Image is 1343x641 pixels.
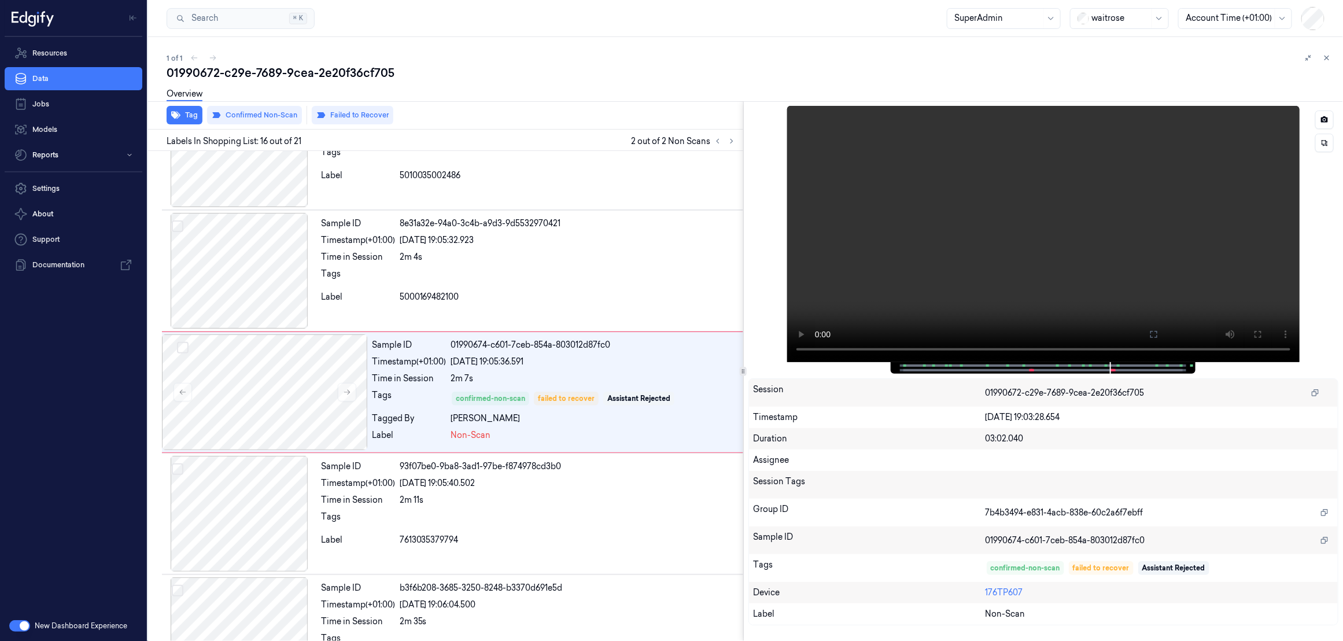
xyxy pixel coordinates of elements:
[1142,563,1205,573] div: Assistant Rejected
[451,429,490,441] span: Non-Scan
[400,218,739,230] div: 8e31a32e-94a0-3c4b-a9d3-9d5532970421
[400,251,739,263] div: 2m 4s
[372,429,446,441] div: Label
[321,616,395,628] div: Time in Session
[372,412,446,425] div: Tagged By
[754,587,986,599] div: Device
[400,234,739,246] div: [DATE] 19:05:32.923
[754,433,986,445] div: Duration
[754,454,1334,466] div: Assignee
[451,373,739,385] div: 2m 7s
[754,384,986,402] div: Session
[321,534,395,546] div: Label
[986,507,1143,519] span: 7b4b3494-e831-4acb-838e-60c2a6f7ebff
[538,393,595,404] div: failed to recover
[321,291,395,303] div: Label
[451,339,739,351] div: 01990674-c601-7ceb-854a-803012d87fc0
[1073,563,1130,573] div: failed to recover
[124,9,142,27] button: Toggle Navigation
[991,563,1060,573] div: confirmed-non-scan
[167,65,1334,81] div: 01990672-c29e-7689-9cea-2e20f36cf705
[5,202,142,226] button: About
[167,135,301,148] span: Labels In Shopping List: 16 out of 21
[172,220,183,232] button: Select row
[607,393,670,404] div: Assistant Rejected
[167,8,315,29] button: Search⌘K
[400,582,739,594] div: b3f6b208-3685-3250-8248-b3370d691e5d
[172,463,183,475] button: Select row
[400,494,739,506] div: 2m 11s
[187,12,218,24] span: Search
[400,170,461,182] span: 5010035002486
[167,88,202,101] a: Overview
[400,616,739,628] div: 2m 35s
[5,228,142,251] a: Support
[321,251,395,263] div: Time in Session
[754,476,986,494] div: Session Tags
[5,177,142,200] a: Settings
[321,268,395,286] div: Tags
[167,53,183,63] span: 1 of 1
[400,291,459,303] span: 5000169482100
[5,42,142,65] a: Resources
[986,535,1145,547] span: 01990674-c601-7ceb-854a-803012d87fc0
[167,106,202,124] button: Tag
[632,134,739,148] span: 2 out of 2 Non Scans
[5,143,142,167] button: Reports
[321,170,395,182] div: Label
[451,356,739,368] div: [DATE] 19:05:36.591
[986,411,1334,423] div: [DATE] 19:03:28.654
[754,608,986,620] div: Label
[372,339,446,351] div: Sample ID
[321,146,395,165] div: Tags
[400,477,739,489] div: [DATE] 19:05:40.502
[986,608,1025,620] span: Non-Scan
[5,253,142,277] a: Documentation
[754,559,986,577] div: Tags
[986,387,1145,399] span: 01990672-c29e-7689-9cea-2e20f36cf705
[400,534,459,546] span: 7613035379794
[400,461,739,473] div: 93f07be0-9ba8-3ad1-97be-f874978cd3b0
[456,393,525,404] div: confirmed-non-scan
[5,67,142,90] a: Data
[207,106,302,124] button: Confirmed Non-Scan
[400,599,739,611] div: [DATE] 19:06:04.500
[172,585,183,596] button: Select row
[451,412,739,425] div: [PERSON_NAME]
[986,587,1023,598] a: 176TP607
[321,511,395,529] div: Tags
[5,93,142,116] a: Jobs
[986,433,1334,445] div: 03:02.040
[754,531,986,550] div: Sample ID
[321,582,395,594] div: Sample ID
[312,106,393,124] button: Failed to Recover
[754,411,986,423] div: Timestamp
[372,373,446,385] div: Time in Session
[177,342,189,353] button: Select row
[754,503,986,522] div: Group ID
[321,218,395,230] div: Sample ID
[321,599,395,611] div: Timestamp (+01:00)
[321,461,395,473] div: Sample ID
[321,494,395,506] div: Time in Session
[321,477,395,489] div: Timestamp (+01:00)
[5,118,142,141] a: Models
[372,389,446,408] div: Tags
[321,234,395,246] div: Timestamp (+01:00)
[372,356,446,368] div: Timestamp (+01:00)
